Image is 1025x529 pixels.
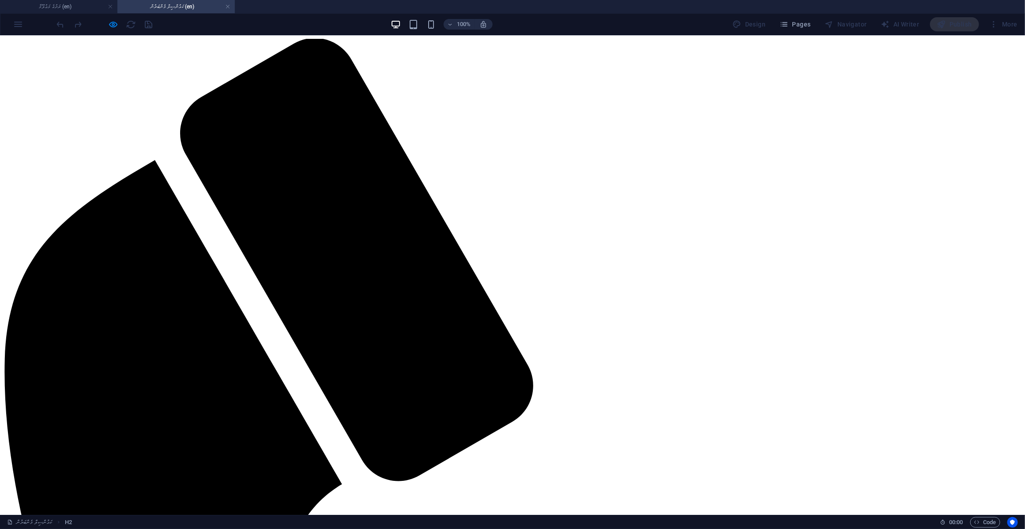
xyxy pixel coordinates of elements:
[480,20,488,28] i: On resize automatically adjust zoom level to fit chosen device.
[108,19,119,30] button: Click here to leave preview mode and continue editing
[780,20,810,29] span: Pages
[65,517,72,528] nav: breadcrumb
[65,517,72,528] span: Click to select. Double-click to edit
[7,517,52,528] a: Click to cancel selection. Double-click to open Pages
[457,19,471,30] h6: 100%
[970,517,1000,528] button: Code
[955,519,957,525] span: :
[729,17,769,31] div: Design (Ctrl+Alt+Y)
[940,517,963,528] h6: Session time
[1007,517,1018,528] button: Usercentrics
[444,19,475,30] button: 100%
[776,17,814,31] button: Pages
[117,2,235,11] h4: ކައުންސިލް މެންބަރުން (en)
[974,517,996,528] span: Code
[949,517,963,528] span: 00 00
